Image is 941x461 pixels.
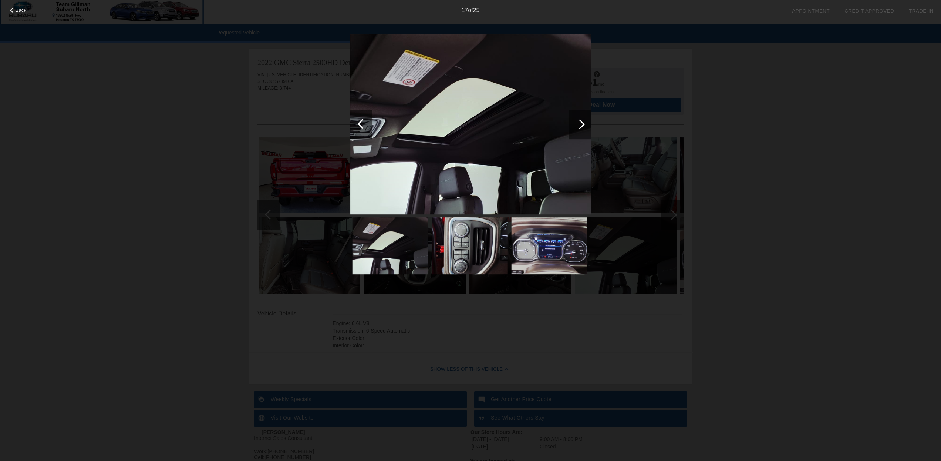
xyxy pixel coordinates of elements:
a: Appointment [792,8,830,14]
span: 17 [462,7,468,13]
span: Back [16,7,27,13]
a: Credit Approved [844,8,894,14]
span: 25 [473,7,480,13]
img: image.aspx [432,217,508,274]
img: image.aspx [350,34,591,215]
a: Trade-In [909,8,934,14]
img: image.aspx [512,217,587,274]
img: image.aspx [353,217,428,274]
